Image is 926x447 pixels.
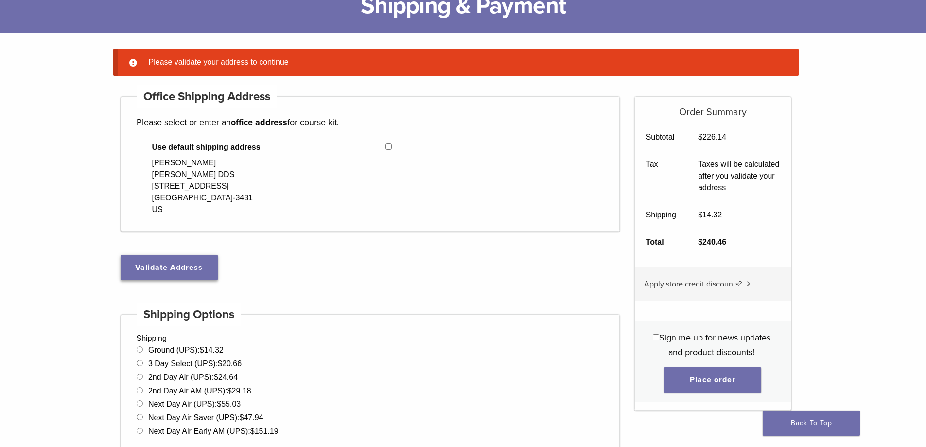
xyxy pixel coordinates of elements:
[217,400,241,408] bdi: 55.03
[698,211,722,219] bdi: 14.32
[148,427,279,435] label: Next Day Air Early AM (UPS):
[137,85,278,108] h4: Office Shipping Address
[763,411,860,436] a: Back To Top
[148,359,242,368] label: 3 Day Select (UPS):
[121,255,218,280] button: Validate Address
[653,334,659,340] input: Sign me up for news updates and product discounts!
[214,373,238,381] bdi: 24.64
[200,346,204,354] span: $
[698,211,702,219] span: $
[137,303,242,326] h4: Shipping Options
[635,97,791,118] h5: Order Summary
[148,400,241,408] label: Next Day Air (UPS):
[644,279,742,289] span: Apply store credit discounts?
[148,373,238,381] label: 2nd Day Air (UPS):
[227,387,232,395] span: $
[200,346,224,354] bdi: 14.32
[145,56,783,68] li: Please validate your address to continue
[148,387,251,395] label: 2nd Day Air AM (UPS):
[250,427,255,435] span: $
[635,229,687,256] th: Total
[635,201,687,229] th: Shipping
[148,346,224,354] label: Ground (UPS):
[698,133,726,141] bdi: 226.14
[635,151,687,201] th: Tax
[148,413,263,422] label: Next Day Air Saver (UPS):
[664,367,761,393] button: Place order
[747,281,751,286] img: caret.svg
[214,373,218,381] span: $
[240,413,244,422] span: $
[152,142,386,153] span: Use default shipping address
[227,387,251,395] bdi: 29.18
[137,115,604,129] p: Please select or enter an for course kit.
[659,332,770,358] span: Sign me up for news updates and product discounts!
[250,427,279,435] bdi: 151.19
[635,124,687,151] th: Subtotal
[687,151,791,201] td: Taxes will be calculated after you validate your address
[698,133,702,141] span: $
[217,400,221,408] span: $
[218,359,242,368] bdi: 20.66
[698,238,702,246] span: $
[698,238,726,246] bdi: 240.46
[152,157,253,215] div: [PERSON_NAME] [PERSON_NAME] DDS [STREET_ADDRESS] [GEOGRAPHIC_DATA]-3431 US
[218,359,222,368] span: $
[240,413,263,422] bdi: 47.94
[231,117,287,127] strong: office address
